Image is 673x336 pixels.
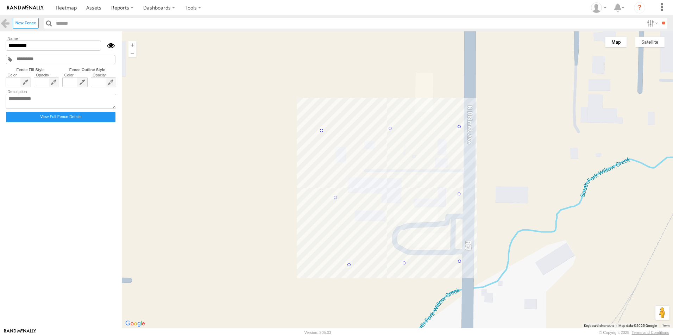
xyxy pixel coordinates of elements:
img: Google [124,319,147,328]
button: Show street map [605,37,627,47]
button: Keyboard shortcuts [584,323,614,328]
label: Search Filter Options [644,18,659,28]
label: Description [6,89,116,94]
button: Zoom in [128,41,136,49]
button: Zoom out [128,49,136,57]
label: Name [6,36,116,41]
button: Show satellite imagery [635,37,665,47]
label: Color [6,73,31,77]
label: Opacity [91,73,116,77]
a: Terms and Conditions [632,330,669,335]
a: Open this area in Google Maps (opens a new window) [124,319,147,328]
div: Keith Washburn [589,2,609,13]
div: © Copyright 2025 - [599,330,669,335]
label: Fence Outline Style [57,68,118,72]
img: rand-logo.svg [7,5,44,10]
label: Fence Fill Style [4,68,57,72]
label: Opacity [34,73,59,77]
div: Version: 305.03 [304,330,331,335]
span: Map data ©2025 Google [618,324,657,328]
a: Visit our Website [4,329,36,336]
label: Color [62,73,88,77]
label: Create New Fence [13,18,39,28]
i: ? [634,2,645,13]
label: Click to view fence details [6,112,115,122]
div: Show/Hide fence [101,41,116,51]
button: Drag Pegman onto the map to open Street View [655,306,669,320]
a: Terms [662,324,670,327]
